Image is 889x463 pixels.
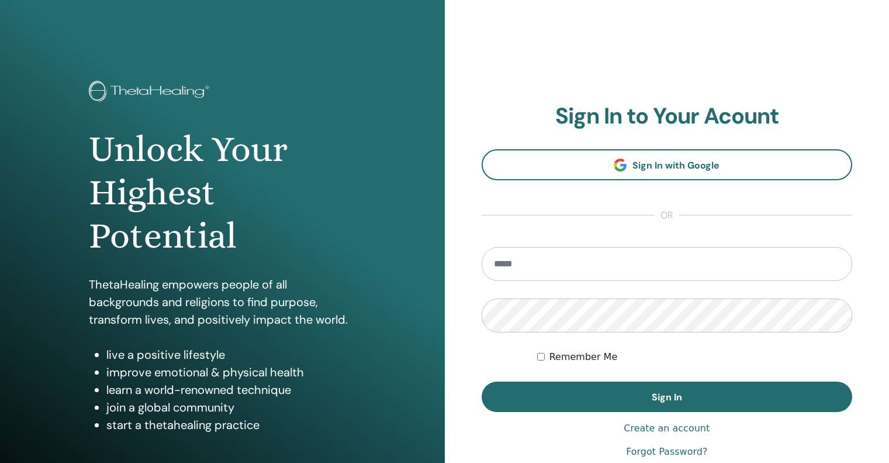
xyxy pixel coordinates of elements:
h2: Sign In to Your Acount [482,103,853,130]
label: Remember Me [549,350,618,364]
h1: Unlock Your Highest Potential [89,128,356,258]
span: Sign In [652,391,682,403]
div: Keep me authenticated indefinitely or until I manually logout [537,350,852,364]
span: Sign In with Google [632,159,719,172]
li: start a thetahealing practice [106,416,356,434]
a: Create an account [624,421,710,435]
li: live a positive lifestyle [106,346,356,363]
button: Sign In [482,382,853,412]
p: ThetaHealing empowers people of all backgrounds and religions to find purpose, transform lives, a... [89,276,356,328]
a: Sign In with Google [482,149,853,180]
li: improve emotional & physical health [106,363,356,381]
li: join a global community [106,399,356,416]
a: Forgot Password? [626,445,707,459]
li: learn a world-renowned technique [106,381,356,399]
span: or [655,208,679,222]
